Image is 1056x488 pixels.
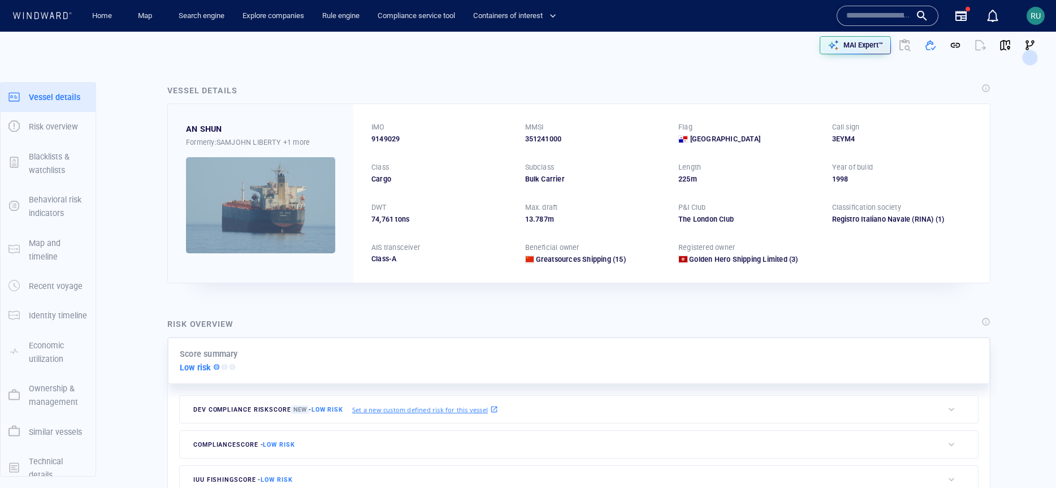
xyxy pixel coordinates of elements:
p: Length [678,162,701,172]
div: Risk overview [167,317,233,331]
span: Golden Hero Shipping Limited [689,255,787,264]
a: Technical details [1,462,96,473]
span: RU [1031,11,1041,20]
button: Map and timeline [1,228,96,272]
span: m [548,215,554,223]
p: Recent voyage [29,279,83,293]
span: Low risk [263,441,295,448]
button: Containers of interest [469,6,566,26]
span: [GEOGRAPHIC_DATA] [690,134,760,144]
span: 787 [535,215,548,223]
a: Search engine [174,6,229,26]
p: MMSI [525,122,544,132]
p: Flag [678,122,693,132]
span: Greatsources Shipping [536,255,611,264]
span: compliance score - [193,441,295,448]
a: Ownership & management [1,390,96,400]
span: Containers of interest [473,10,556,23]
p: Similar vessels [29,425,82,439]
button: View on map [993,33,1018,58]
p: Risk overview [29,120,78,133]
a: Recent voyage [1,280,96,291]
div: 351241000 [525,134,665,144]
p: Map and timeline [29,236,88,264]
p: Classification society [832,202,901,213]
p: Identity timeline [29,309,87,322]
div: Vessel details [167,84,237,97]
span: (15) [611,254,626,265]
a: Explore companies [238,6,309,26]
a: Golden Hero Shipping Limited (3) [689,254,798,265]
p: Vessel details [29,90,80,104]
button: Map [129,6,165,26]
button: Visual Link Analysis [1018,33,1042,58]
button: Identity timeline [1,301,96,330]
p: Low risk [180,361,211,374]
div: Registro Italiano Navale (RINA) [832,214,972,224]
a: Compliance service tool [373,6,460,26]
button: Blacklists & watchlists [1,142,96,185]
p: AIS transceiver [371,243,420,253]
a: Map [133,6,161,26]
a: Identity timeline [1,310,96,321]
p: Max. draft [525,202,558,213]
p: Ownership & management [29,382,88,409]
p: Score summary [180,347,238,361]
div: Notification center [986,9,999,23]
p: Set a new custom defined risk for this vessel [352,405,488,414]
div: 1998 [832,174,972,184]
a: Home [88,6,116,26]
p: Economic utilization [29,339,88,366]
a: Map and timeline [1,244,96,254]
p: P&I Club [678,202,706,213]
p: Call sign [832,122,860,132]
span: Low risk [311,406,343,413]
p: MAI Expert™ [843,40,883,50]
div: 74,761 tons [371,214,512,224]
div: The London Club [678,214,819,224]
button: Ownership & management [1,374,96,417]
button: Add to vessel list [918,33,943,58]
span: Dev Compliance risk score - [193,405,343,414]
div: 3EYM4 [832,134,972,144]
div: Bulk Carrier [525,174,665,184]
a: Risk overview [1,121,96,132]
div: Registro Italiano Navale (RINA) [832,214,934,224]
span: . [533,215,535,223]
p: +1 more [283,136,310,148]
iframe: Chat [1008,437,1048,480]
button: Recent voyage [1,271,96,301]
span: New [291,405,309,414]
span: 9149029 [371,134,400,144]
a: Set a new custom defined risk for this vessel [352,403,498,416]
a: Blacklists & watchlists [1,157,96,168]
p: Year of build [832,162,873,172]
p: IMO [371,122,385,132]
div: Formerly: SAMJOHN LIBERTY [186,136,335,148]
p: Class [371,162,389,172]
img: 5905d63131857060f7e2ab91_0 [186,157,335,253]
button: Home [84,6,120,26]
p: DWT [371,202,387,213]
button: MAI Expert™ [820,36,891,54]
a: Rule engine [318,6,364,26]
span: (3) [787,254,798,265]
span: 225 [678,175,691,183]
div: Cargo [371,174,512,184]
a: Behavioral risk indicators [1,201,96,211]
span: Class-A [371,254,396,263]
a: Vessel details [1,91,96,102]
p: Beneficial owner [525,243,579,253]
div: AN SHUN [186,122,222,136]
button: Get link [943,33,968,58]
button: Risk overview [1,112,96,141]
a: Economic utilization [1,346,96,357]
a: Similar vessels [1,426,96,437]
p: Behavioral risk indicators [29,193,88,221]
p: Registered owner [678,243,735,253]
button: Behavioral risk indicators [1,185,96,228]
span: m [691,175,697,183]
